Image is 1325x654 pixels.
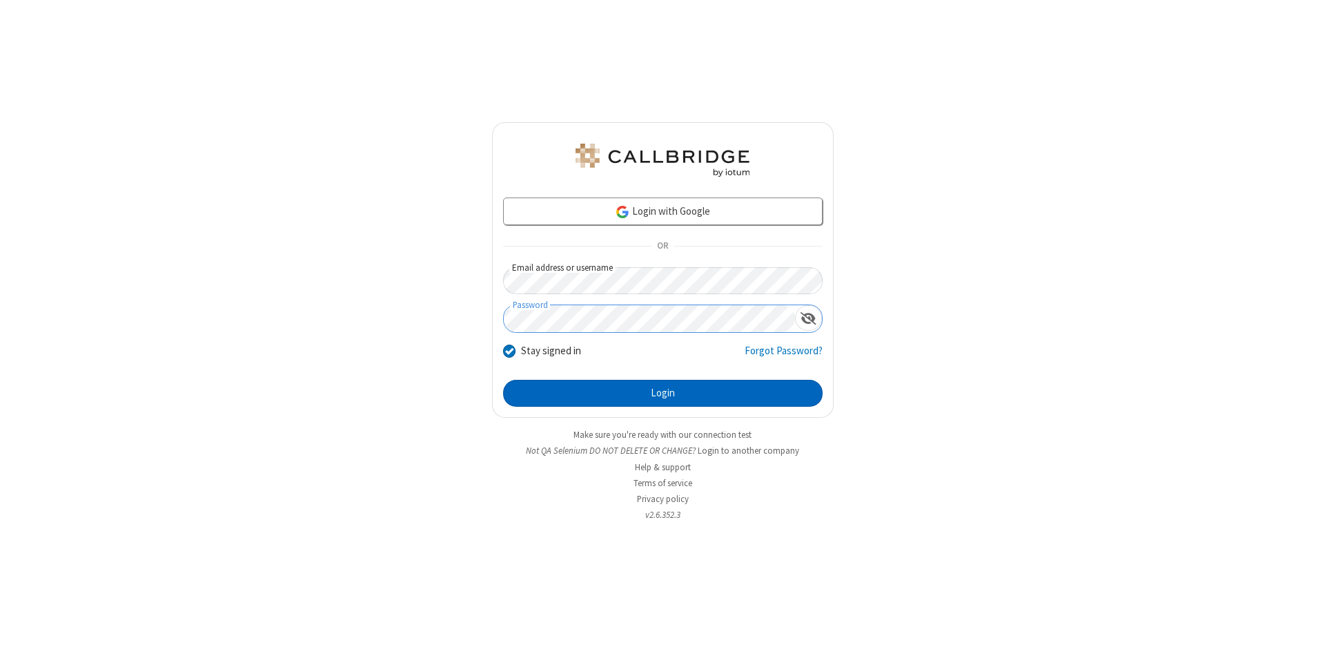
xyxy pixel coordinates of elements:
a: Privacy policy [637,493,689,505]
span: OR [651,237,674,256]
input: Password [504,305,795,332]
a: Help & support [635,461,691,473]
li: Not QA Selenium DO NOT DELETE OR CHANGE? [492,444,834,457]
img: google-icon.png [615,204,630,220]
button: Login [503,380,823,407]
label: Stay signed in [521,343,581,359]
a: Terms of service [634,477,692,489]
a: Forgot Password? [745,343,823,369]
a: Login with Google [503,198,823,225]
div: Show password [795,305,822,331]
a: Make sure you're ready with our connection test [573,429,752,441]
li: v2.6.352.3 [492,508,834,521]
input: Email address or username [503,267,823,294]
img: QA Selenium DO NOT DELETE OR CHANGE [573,144,752,177]
button: Login to another company [698,444,799,457]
